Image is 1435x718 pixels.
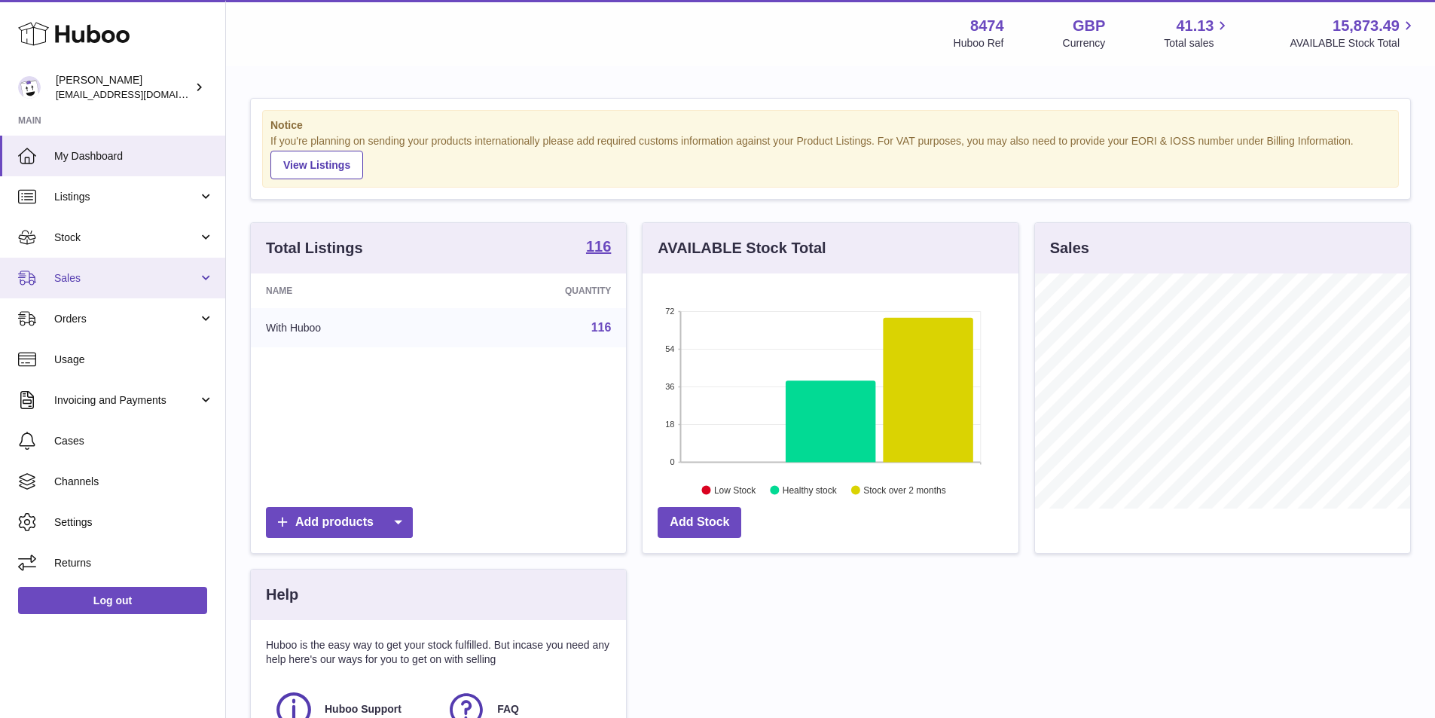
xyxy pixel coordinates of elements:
[1050,238,1089,258] h3: Sales
[954,36,1004,50] div: Huboo Ref
[270,151,363,179] a: View Listings
[18,587,207,614] a: Log out
[666,307,675,316] text: 72
[270,134,1391,179] div: If you're planning on sending your products internationally please add required customs informati...
[54,312,198,326] span: Orders
[54,515,214,530] span: Settings
[1290,36,1417,50] span: AVAILABLE Stock Total
[1063,36,1106,50] div: Currency
[783,484,838,495] text: Healthy stock
[56,88,221,100] span: [EMAIL_ADDRESS][DOMAIN_NAME]
[666,420,675,429] text: 18
[251,273,449,308] th: Name
[325,702,401,716] span: Huboo Support
[670,457,675,466] text: 0
[586,239,611,257] a: 116
[658,238,826,258] h3: AVAILABLE Stock Total
[266,585,298,605] h3: Help
[1073,16,1105,36] strong: GBP
[54,149,214,163] span: My Dashboard
[18,76,41,99] img: orders@neshealth.com
[266,638,611,667] p: Huboo is the easy way to get your stock fulfilled. But incase you need any help here's our ways f...
[1333,16,1400,36] span: 15,873.49
[658,507,741,538] a: Add Stock
[666,344,675,353] text: 54
[1164,36,1231,50] span: Total sales
[270,118,1391,133] strong: Notice
[449,273,626,308] th: Quantity
[714,484,756,495] text: Low Stock
[54,190,198,204] span: Listings
[591,321,612,334] a: 116
[266,238,363,258] h3: Total Listings
[864,484,946,495] text: Stock over 2 months
[54,393,198,408] span: Invoicing and Payments
[54,434,214,448] span: Cases
[54,271,198,286] span: Sales
[54,353,214,367] span: Usage
[586,239,611,254] strong: 116
[54,475,214,489] span: Channels
[54,556,214,570] span: Returns
[1164,16,1231,50] a: 41.13 Total sales
[54,231,198,245] span: Stock
[666,382,675,391] text: 36
[1290,16,1417,50] a: 15,873.49 AVAILABLE Stock Total
[56,73,191,102] div: [PERSON_NAME]
[497,702,519,716] span: FAQ
[251,308,449,347] td: With Huboo
[266,507,413,538] a: Add products
[1176,16,1214,36] span: 41.13
[970,16,1004,36] strong: 8474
